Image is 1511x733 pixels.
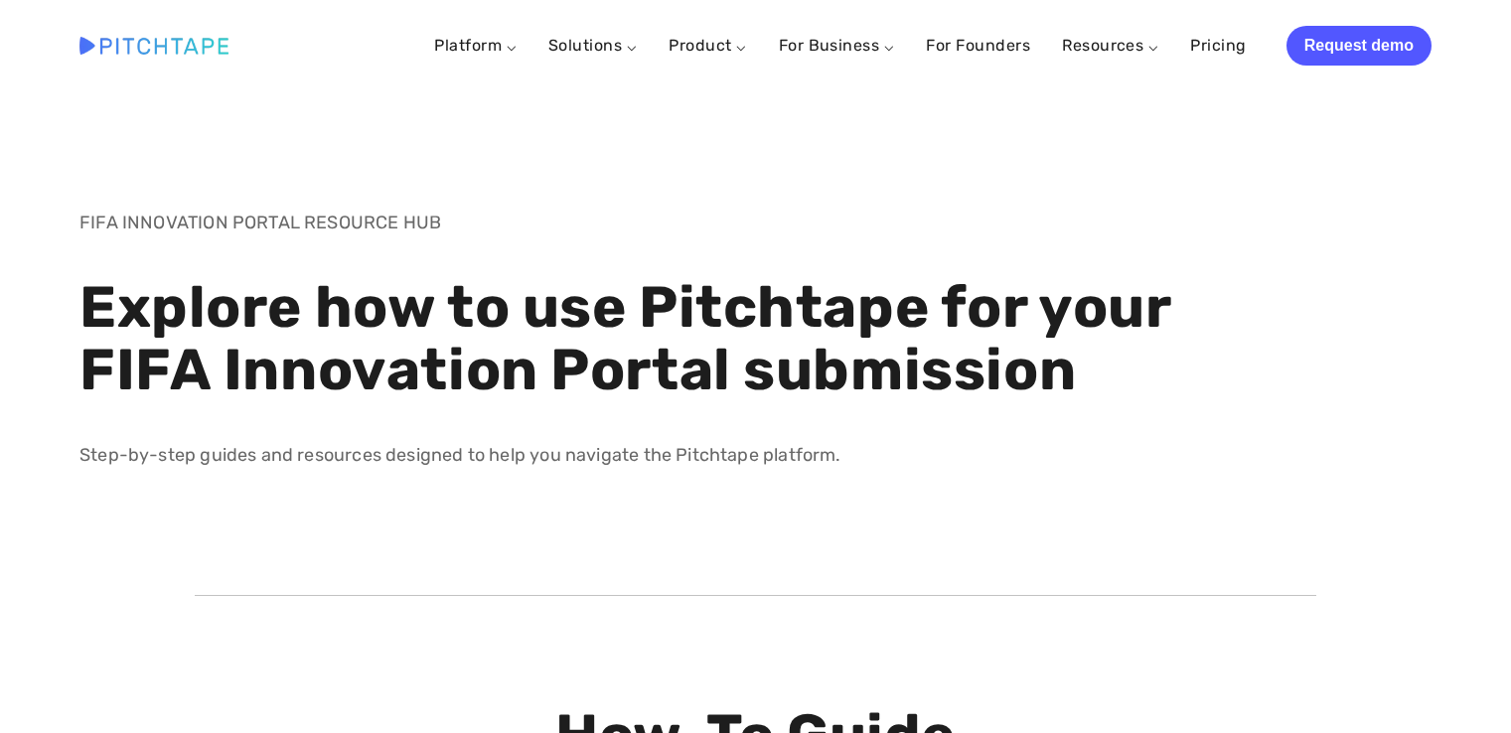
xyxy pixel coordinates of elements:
[669,36,746,55] a: Product ⌵
[1286,26,1432,66] a: Request demo
[79,276,1200,403] h1: Explore how to use Pitchtape for your FIFA Innovation Portal submission
[1190,28,1246,64] a: Pricing
[434,36,517,55] a: Platform ⌵
[926,28,1030,64] a: For Founders
[79,37,228,54] img: Pitchtape | Video Submission Management Software
[79,209,1200,237] p: FIFA INNOVATION PORTAL RESOURCE HUB
[1062,36,1158,55] a: Resources ⌵
[779,36,895,55] a: For Business ⌵
[79,441,1200,470] p: Step-by-step guides and resources designed to help you navigate the Pitchtape platform.
[548,36,637,55] a: Solutions ⌵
